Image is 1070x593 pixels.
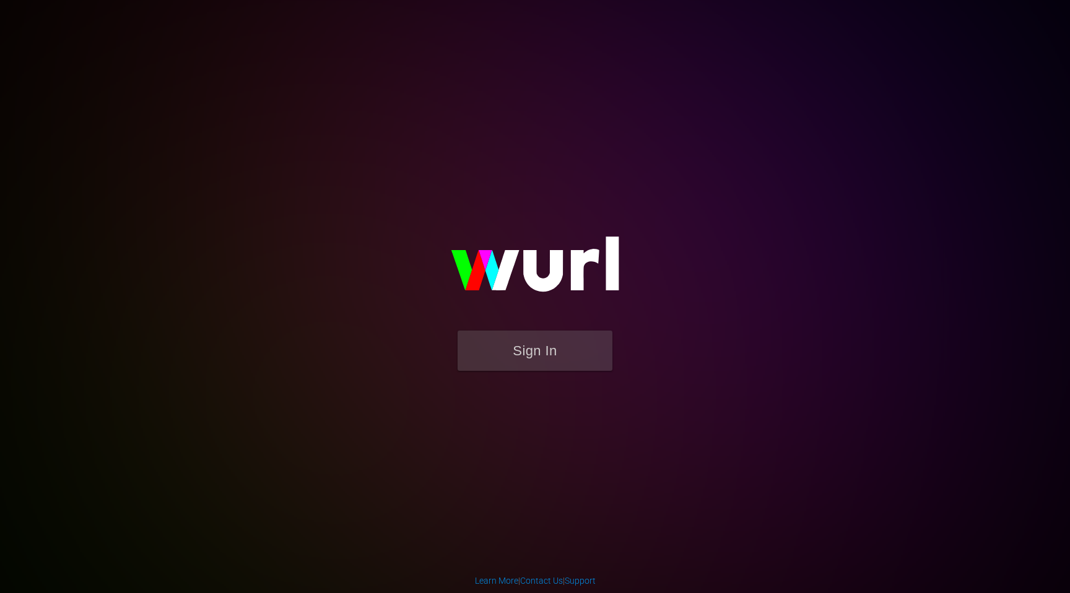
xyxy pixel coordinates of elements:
img: wurl-logo-on-black-223613ac3d8ba8fe6dc639794a292ebdb59501304c7dfd60c99c58986ef67473.svg [411,210,659,330]
button: Sign In [458,331,612,371]
a: Contact Us [520,576,563,586]
a: Support [565,576,596,586]
div: | | [475,574,596,587]
a: Learn More [475,576,518,586]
